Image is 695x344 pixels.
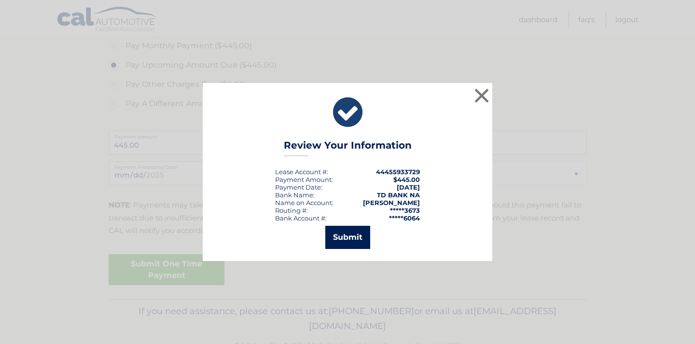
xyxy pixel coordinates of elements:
div: Bank Account #: [275,214,327,222]
span: $445.00 [393,176,420,183]
div: Bank Name: [275,191,315,199]
div: : [275,183,322,191]
span: Payment Date [275,183,321,191]
button: Submit [325,226,370,249]
div: Lease Account #: [275,168,328,176]
div: Routing #: [275,206,308,214]
strong: TD BANK NA [377,191,420,199]
button: × [472,86,491,105]
span: [DATE] [397,183,420,191]
div: Payment Amount: [275,176,333,183]
div: Name on Account: [275,199,334,206]
strong: 44455933729 [376,168,420,176]
h3: Review Your Information [284,139,412,156]
strong: [PERSON_NAME] [363,199,420,206]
